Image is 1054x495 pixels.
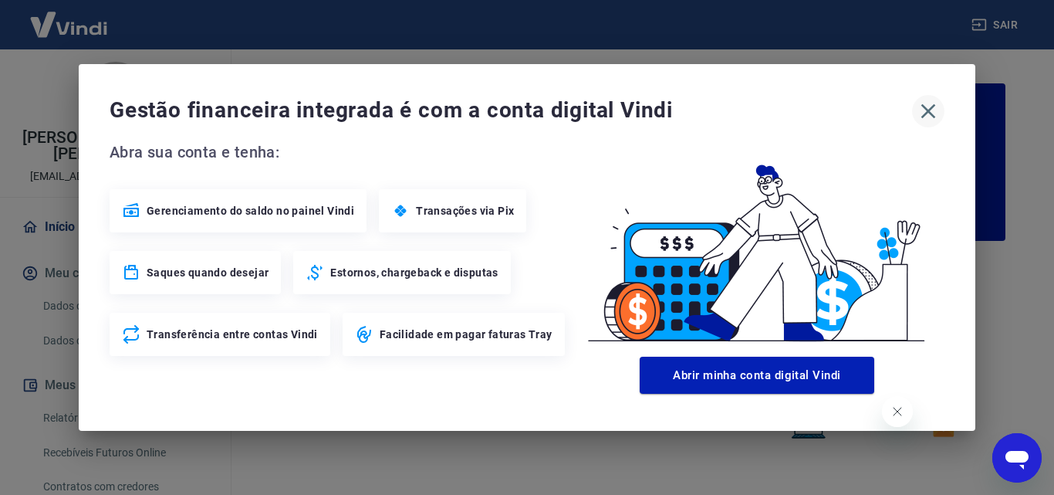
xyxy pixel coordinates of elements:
span: Gerenciamento do saldo no painel Vindi [147,203,354,219]
span: Transações via Pix [416,203,514,219]
img: Good Billing [569,140,944,351]
span: Transferência entre contas Vindi [147,327,318,342]
iframe: Fechar mensagem [882,396,913,427]
span: Olá! Precisa de ajuda? [9,11,130,23]
span: Estornos, chargeback e disputas [330,265,498,280]
span: Gestão financeira integrada é com a conta digital Vindi [110,95,912,126]
span: Abra sua conta e tenha: [110,140,569,164]
iframe: Botão para abrir a janela de mensagens [992,433,1042,483]
span: Saques quando desejar [147,265,269,280]
button: Abrir minha conta digital Vindi [640,357,874,394]
span: Facilidade em pagar faturas Tray [380,327,552,342]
